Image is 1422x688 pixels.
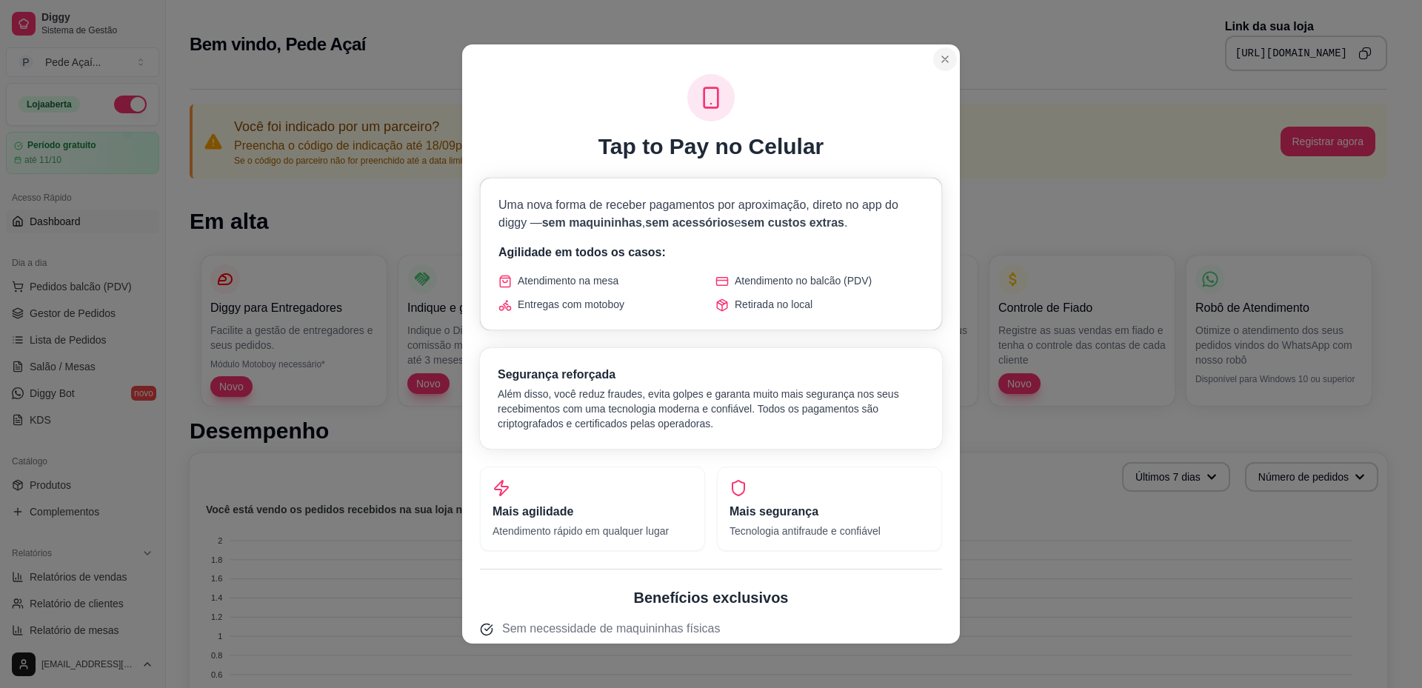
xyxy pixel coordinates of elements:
h3: Mais agilidade [493,503,692,521]
p: Agilidade em todos os casos: [498,244,924,261]
span: Atendimento no balcão (PDV) [735,273,872,288]
h1: Tap to Pay no Celular [598,133,824,160]
span: Atendimento na mesa [518,273,618,288]
h3: Mais segurança [730,503,929,521]
span: sem custos extras [741,216,844,229]
button: Close [933,47,957,71]
p: Atendimento rápido em qualquer lugar [493,524,692,538]
span: sem maquininhas [542,216,642,229]
p: Além disso, você reduz fraudes, evita golpes e garanta muito mais segurança nos seus recebimentos... [498,387,924,431]
h3: Segurança reforçada [498,366,924,384]
span: Entregas com motoboy [518,297,624,312]
p: Uma nova forma de receber pagamentos por aproximação, direto no app do diggy — , e . [498,196,924,232]
h2: Benefícios exclusivos [480,587,942,608]
p: Tecnologia antifraude e confiável [730,524,929,538]
span: Retirada no local [735,297,812,312]
span: sem acessórios [645,216,734,229]
span: Sem necessidade de maquininhas físicas [502,620,720,638]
